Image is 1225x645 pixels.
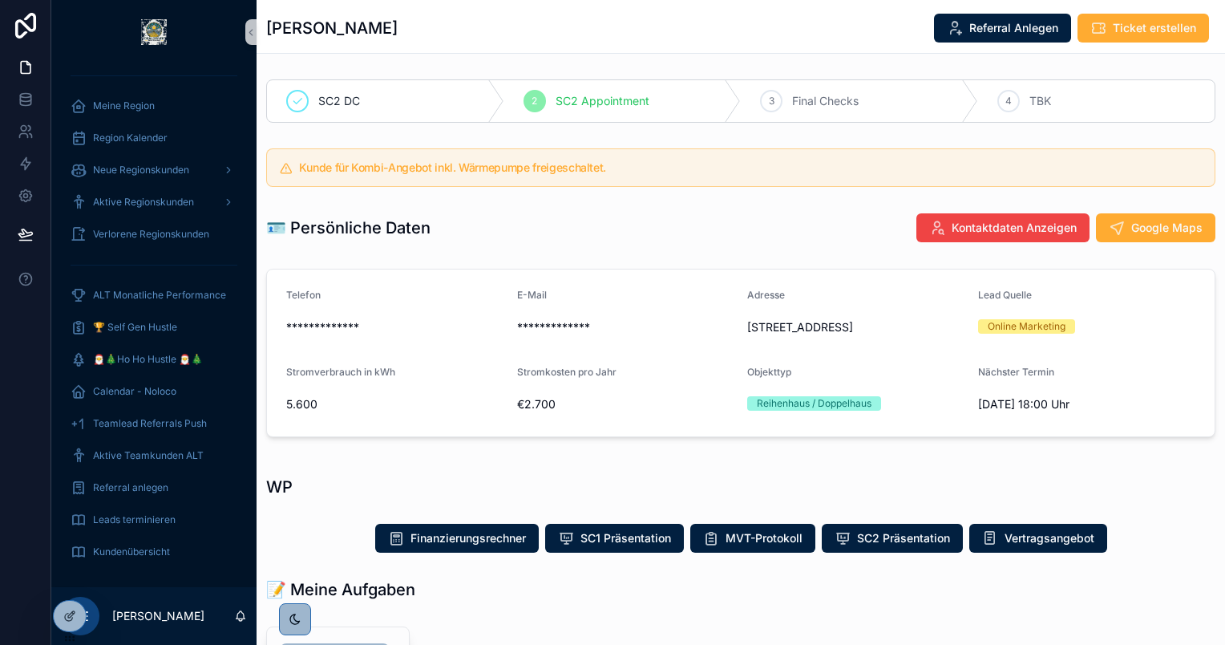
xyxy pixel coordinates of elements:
span: ALT Monatliche Performance [93,289,226,302]
span: SC2 Präsentation [857,530,950,546]
a: Kundenübersicht [61,537,247,566]
span: Stromkosten pro Jahr [517,366,617,378]
span: Referral Anlegen [969,20,1058,36]
a: 🎅🎄Ho Ho Hustle 🎅🎄 [61,345,247,374]
h1: WP [266,476,293,498]
h1: [PERSON_NAME] [266,17,398,39]
span: Aktive Regionskunden [93,196,194,209]
span: [STREET_ADDRESS] [747,319,965,335]
a: Leads terminieren [61,505,247,534]
a: Referral anlegen [61,473,247,502]
span: 5.600 [286,396,504,412]
span: Telefon [286,289,321,301]
span: Referral anlegen [93,481,168,494]
a: Verlorene Regionskunden [61,220,247,249]
button: Ticket erstellen [1077,14,1209,43]
a: Neue Regionskunden [61,156,247,185]
p: [PERSON_NAME] [112,608,204,624]
span: Verlorene Regionskunden [93,228,209,241]
span: Stromverbrauch in kWh [286,366,395,378]
button: MVT-Protokoll [690,524,815,553]
span: Objekttyp [747,366,791,378]
span: Lead Quelle [978,289,1032,301]
span: Kundenübersicht [93,546,170,558]
span: 3 [769,95,774,107]
button: Vertragsangebot [969,524,1107,553]
span: Kontaktdaten Anzeigen [952,220,1077,236]
span: [DATE] 18:00 Uhr [978,396,1196,412]
a: Aktive Teamkunden ALT [61,441,247,470]
span: Vertragsangebot [1005,530,1094,546]
span: 2 [532,95,537,107]
span: Adresse [747,289,785,301]
a: Aktive Regionskunden [61,188,247,217]
button: Google Maps [1096,213,1215,242]
span: Final Checks [792,93,859,109]
button: SC2 Präsentation [822,524,963,553]
button: Kontaktdaten Anzeigen [916,213,1090,242]
span: SC2 Appointment [556,93,649,109]
a: Teamlead Referrals Push [61,409,247,438]
span: Aktive Teamkunden ALT [93,449,204,462]
span: TBK [1029,93,1051,109]
span: €2.700 [517,396,735,412]
span: Leads terminieren [93,513,176,526]
h1: 🪪 Persönliche Daten [266,217,431,239]
a: 🏆 Self Gen Hustle [61,313,247,342]
span: Calendar - Noloco [93,385,176,398]
span: Teamlead Referrals Push [93,417,207,430]
span: 4 [1005,95,1012,107]
span: 🏆 Self Gen Hustle [93,321,177,334]
span: Region Kalender [93,132,168,144]
button: SC1 Präsentation [545,524,684,553]
a: ALT Monatliche Performance [61,281,247,310]
button: Finanzierungsrechner [375,524,539,553]
a: Meine Region [61,91,247,120]
span: Ticket erstellen [1113,20,1196,36]
div: Reihenhaus / Doppelhaus [757,396,871,411]
img: App logo [141,19,167,45]
span: Nächster Termin [978,366,1054,378]
h1: 📝 Meine Aufgaben [266,578,415,601]
span: MVT-Protokoll [726,530,803,546]
span: Neue Regionskunden [93,164,189,176]
h5: Kunde für Kombi-Angebot inkl. Wärmepumpe freigeschaltet. [299,162,1202,173]
span: Finanzierungsrechner [410,530,526,546]
span: SC1 Präsentation [580,530,671,546]
a: Region Kalender [61,124,247,152]
span: E-Mail [517,289,547,301]
a: Calendar - Noloco [61,377,247,406]
span: Meine Region [93,99,155,112]
span: SC2 DC [318,93,360,109]
button: Referral Anlegen [934,14,1071,43]
div: Online Marketing [988,319,1065,334]
span: Google Maps [1131,220,1203,236]
div: scrollable content [51,64,257,587]
span: 🎅🎄Ho Ho Hustle 🎅🎄 [93,353,203,366]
